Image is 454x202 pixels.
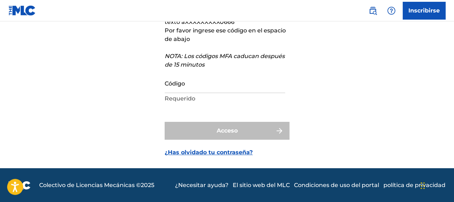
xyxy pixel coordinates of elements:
a: política de privacidad [383,181,445,190]
font: política de privacidad [383,182,445,188]
font: El sitio web del MLC [233,182,290,188]
font: ¿Necesitar ayuda? [175,182,228,188]
font: Inscribirse [408,7,440,14]
a: ¿Has olvidado tu contraseña? [165,148,253,157]
a: Condiciones de uso del portal [294,181,379,190]
a: El sitio web del MLC [233,181,290,190]
font: NOTA: Los códigos MFA caducan después de 15 minutos [165,53,285,68]
a: ¿Necesitar ayuda? [175,181,228,190]
img: ayuda [387,6,396,15]
font: Condiciones de uso del portal [294,182,379,188]
font: Requerido [165,95,195,102]
iframe: Widget de chat [418,168,454,202]
font: ¿Has olvidado tu contraseña? [165,149,253,156]
img: buscar [368,6,377,15]
div: Arrastrar [421,175,425,196]
a: Búsqueda pública [366,4,380,18]
font: Colectivo de Licencias Mecánicas © [39,182,141,188]
font: 2025 [141,182,154,188]
img: logo [9,181,31,190]
font: Por favor ingrese ese código en el espacio de abajo [165,27,286,42]
a: Inscribirse [403,2,445,20]
img: Logotipo del MLC [9,5,36,16]
div: Ayuda [384,4,398,18]
font: XXXXXXXXX0666 [185,19,234,25]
